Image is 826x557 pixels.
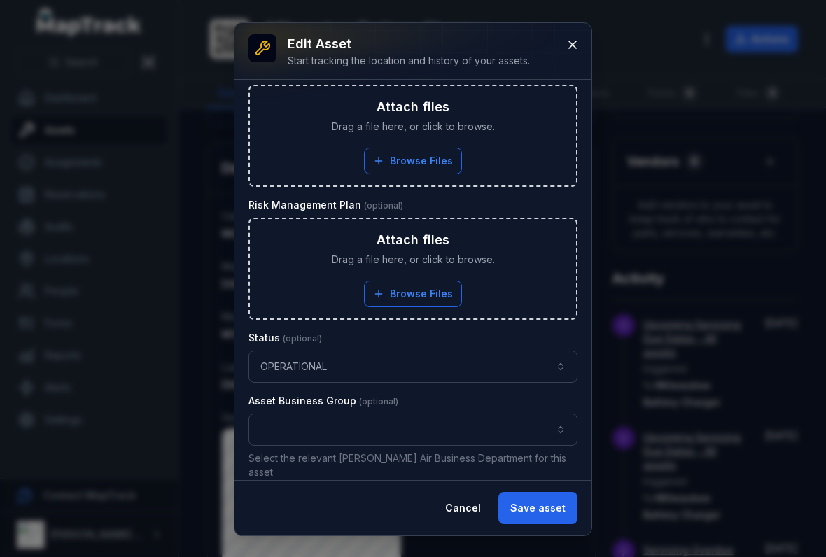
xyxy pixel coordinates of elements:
button: Browse Files [364,281,462,307]
button: OPERATIONAL [248,351,577,383]
div: Start tracking the location and history of your assets. [288,54,530,68]
p: Select the relevant [PERSON_NAME] Air Business Department for this asset [248,451,577,479]
label: Risk Management Plan [248,198,403,212]
h3: Attach files [377,230,449,250]
button: Save asset [498,492,577,524]
span: Drag a file here, or click to browse. [332,120,495,134]
h3: Edit asset [288,34,530,54]
span: Drag a file here, or click to browse. [332,253,495,267]
h3: Attach files [377,97,449,117]
label: Asset Business Group [248,394,398,408]
button: Cancel [433,492,493,524]
button: Browse Files [364,148,462,174]
label: Status [248,331,322,345]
